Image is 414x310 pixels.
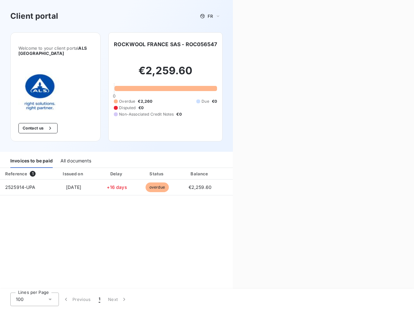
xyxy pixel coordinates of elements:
[5,171,27,176] div: Reference
[114,64,217,84] h2: €2,259.60
[18,46,87,56] span: ALS [GEOGRAPHIC_DATA]
[18,71,60,113] img: Company logo
[99,170,136,177] div: Delay
[18,46,93,56] span: Welcome to your client portal
[5,184,36,190] span: 2525914-UPA
[146,182,169,192] span: overdue
[113,93,115,98] span: 0
[18,123,58,133] button: Contact us
[179,170,221,177] div: Balance
[104,293,131,306] button: Next
[107,184,127,190] span: +16 days
[119,98,135,104] span: Overdue
[189,184,212,190] span: €2,259.60
[119,105,136,111] span: Disputed
[176,111,181,117] span: €0
[51,170,96,177] div: Issued on
[95,293,104,306] button: 1
[212,98,217,104] span: €0
[208,14,213,19] span: FR
[114,40,217,48] h6: ROCKWOOL FRANCE SAS - ROC056547
[60,154,91,168] div: All documents
[202,98,209,104] span: Due
[138,98,152,104] span: €2,260
[223,170,256,177] div: PDF
[99,296,100,303] span: 1
[66,184,81,190] span: [DATE]
[138,170,176,177] div: Status
[59,293,95,306] button: Previous
[10,10,58,22] h3: Client portal
[138,105,144,111] span: €0
[119,111,174,117] span: Non-Associated Credit Notes
[10,154,53,168] div: Invoices to be paid
[16,296,24,303] span: 100
[30,171,36,177] span: 1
